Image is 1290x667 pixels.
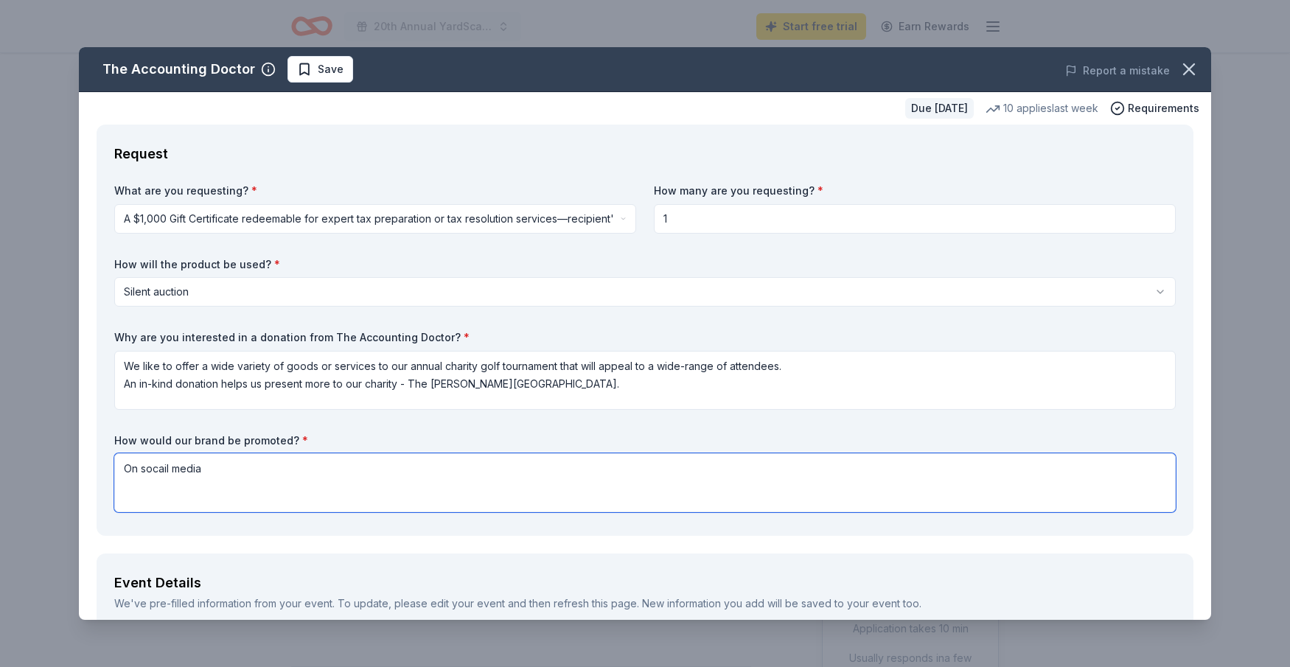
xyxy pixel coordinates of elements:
[1065,62,1170,80] button: Report a mistake
[114,330,1176,345] label: Why are you interested in a donation from The Accounting Doctor?
[114,453,1176,512] textarea: On socail media
[905,98,974,119] div: Due [DATE]
[114,433,1176,448] label: How would our brand be promoted?
[986,99,1098,117] div: 10 applies last week
[1110,99,1199,117] button: Requirements
[287,56,353,83] button: Save
[114,351,1176,410] textarea: We like to offer a wide variety of goods or services to our annual charity golf tournament that w...
[654,184,1176,198] label: How many are you requesting?
[114,257,1176,272] label: How will the product be used?
[114,184,636,198] label: What are you requesting?
[114,595,1176,612] div: We've pre-filled information from your event. To update, please edit your event and then refresh ...
[1128,99,1199,117] span: Requirements
[114,142,1176,166] div: Request
[114,571,1176,595] div: Event Details
[102,57,255,81] div: The Accounting Doctor
[318,60,344,78] span: Save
